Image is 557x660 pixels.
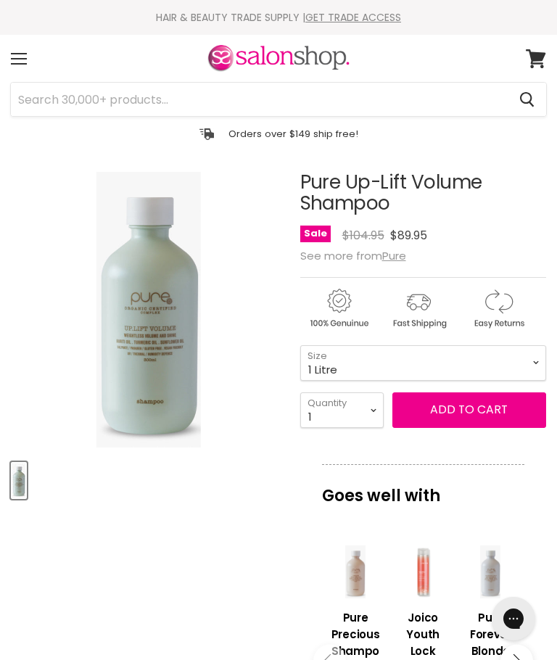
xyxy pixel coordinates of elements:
span: Sale [300,226,331,242]
img: Pure Up-Lift Volume Shampoo [12,463,25,498]
div: Pure Up-Lift Volume Shampoo image. Click or Scroll to Zoom. [11,172,286,447]
img: shipping.gif [380,286,457,331]
a: GET TRADE ACCESS [305,10,401,25]
input: Search [11,83,508,116]
button: Search [508,83,546,116]
form: Product [10,82,547,117]
span: $104.95 [342,227,384,244]
h1: Pure Up-Lift Volume Shampoo [300,172,546,214]
p: Orders over $149 ship free! [228,128,358,140]
img: genuine.gif [300,286,377,331]
span: $89.95 [390,227,427,244]
span: See more from [300,248,406,263]
a: Pure [382,248,406,263]
img: Pure Up-Lift Volume Shampoo [96,172,201,447]
span: Add to cart [430,401,508,418]
select: Quantity [300,392,384,428]
button: Pure Up-Lift Volume Shampoo [11,462,27,499]
p: Goes well with [322,464,524,512]
iframe: Gorgias live chat messenger [484,592,542,645]
img: returns.gif [460,286,537,331]
button: Add to cart [392,392,546,427]
div: Product thumbnails [9,458,289,499]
